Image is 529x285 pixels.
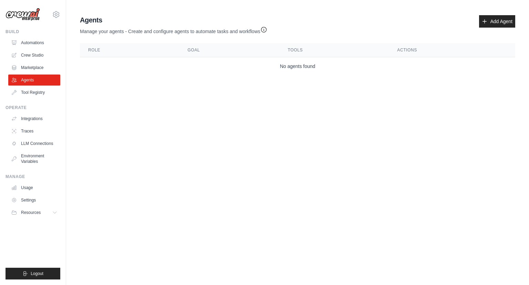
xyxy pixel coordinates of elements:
[8,50,60,61] a: Crew Studio
[179,43,280,57] th: Goal
[8,37,60,48] a: Automations
[8,182,60,193] a: Usage
[80,43,179,57] th: Role
[8,150,60,167] a: Environment Variables
[8,75,60,86] a: Agents
[8,126,60,137] a: Traces
[21,210,41,215] span: Resources
[6,8,40,21] img: Logo
[389,43,515,57] th: Actions
[8,113,60,124] a: Integrations
[31,271,43,276] span: Logout
[479,15,515,28] a: Add Agent
[8,62,60,73] a: Marketplace
[8,207,60,218] button: Resources
[80,57,515,76] td: No agents found
[6,29,60,35] div: Build
[80,25,267,35] p: Manage your agents - Create and configure agents to automate tasks and workflows
[6,268,60,279] button: Logout
[6,174,60,179] div: Manage
[280,43,389,57] th: Tools
[80,15,267,25] h2: Agents
[8,138,60,149] a: LLM Connections
[8,195,60,206] a: Settings
[8,87,60,98] a: Tool Registry
[6,105,60,110] div: Operate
